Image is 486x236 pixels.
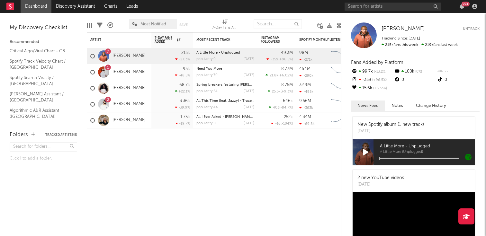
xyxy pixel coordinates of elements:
a: [PERSON_NAME] Assistant / [GEOGRAPHIC_DATA] [10,91,71,104]
div: [DATE] [244,90,254,93]
span: Most Notified [140,22,166,26]
div: -39.9 % [175,105,190,109]
div: 7-Day Fans Added (7-Day Fans Added) [212,16,238,35]
a: Critical Algo/Viral Chart - GB [10,48,71,55]
a: [PERSON_NAME] [382,26,425,32]
div: -69.8k [299,122,315,126]
div: All This Time (feat. Jazzy) - Trace Remix [196,99,254,103]
div: -271k [299,57,312,62]
span: Fans Added by Platform [351,60,403,65]
input: Search... [254,19,302,29]
div: Edit Columns [87,16,92,35]
span: +5.33 % [372,87,387,90]
div: -- [437,67,480,76]
div: My Discovery Checklist [10,24,77,32]
a: Spotify Search Virality / [GEOGRAPHIC_DATA] [10,74,71,87]
div: 0 [437,76,480,84]
div: All I Ever Asked - Zerb Remix [196,115,254,119]
span: -16 [275,122,281,126]
div: ( ) [268,89,293,93]
a: [PERSON_NAME] [113,85,146,91]
div: 32.9M [299,83,311,87]
button: 99+ [460,4,464,9]
div: popularity: 70 [196,74,218,77]
div: 3.36k [180,99,190,103]
svg: Chart title [328,64,357,80]
div: 0 [394,76,437,84]
div: 646k [283,99,293,103]
div: -48.5 % [175,73,190,77]
div: 1.75k [180,115,190,119]
div: -2.03 % [175,57,190,61]
div: New Spotify album (1 new track) [357,121,424,128]
div: -290k [299,74,313,78]
div: popularity: 44 [196,106,218,109]
div: ( ) [269,105,293,109]
span: 219k fans last week [382,43,458,47]
div: Instagram Followers [261,36,283,44]
div: 4.34M [299,115,311,119]
div: 15.6k [351,84,394,92]
div: A Little More - Unplugged [196,51,254,55]
svg: Chart title [328,80,357,96]
div: Most Recent Track [196,38,245,42]
div: Click to add a folder. [10,155,77,162]
div: 95k [183,67,190,71]
div: Spring breakers featuring kesha [196,83,254,87]
svg: Chart title [328,48,357,64]
span: [PERSON_NAME] [382,26,425,31]
span: 215k fans this week [382,43,418,47]
div: popularity: 54 [196,90,218,93]
div: Need You More [196,67,254,71]
div: +22.1 % [175,89,190,93]
span: A Little More - Unplugged [380,143,475,150]
a: [PERSON_NAME] [113,118,146,123]
div: 252k [284,115,293,119]
input: Search for artists [345,3,441,11]
div: [DATE] [244,74,254,77]
span: +96.5 % [371,78,387,82]
div: -495k [299,90,313,94]
span: +9.3 % [282,90,292,93]
a: A Little More - Unplugged [196,51,240,55]
div: [DATE] [244,122,254,125]
button: Untrack [463,26,480,32]
div: popularity: 50 [196,122,218,125]
input: Search for folders... [10,142,77,152]
a: All I Ever Asked - [PERSON_NAME] Remix [196,115,264,119]
div: [DATE] [244,106,254,109]
div: Folders [10,131,28,139]
div: 8.75M [281,83,293,87]
a: Spring breakers featuring [PERSON_NAME] [196,83,268,87]
span: -13.2 % [373,70,386,74]
div: -363k [299,106,313,110]
span: Tracking Since: [DATE] [382,37,420,40]
div: 68.7k [179,83,190,87]
a: [PERSON_NAME] [113,101,146,107]
div: 49.3M [281,51,293,55]
div: ( ) [271,121,293,126]
span: -359 [271,58,278,61]
div: 9.56M [299,99,311,103]
div: ( ) [265,73,293,77]
a: Algorithmic A&R Assistant ([GEOGRAPHIC_DATA]) [10,107,71,120]
div: 100k [394,67,437,76]
span: 7-Day Fans Added [155,36,175,44]
span: -104 % [282,122,292,126]
a: [PERSON_NAME] [113,69,146,75]
div: -19.7 % [175,121,190,126]
span: 25.5k [272,90,281,93]
div: 2 new YouTube videos [357,175,404,181]
div: -359 [351,76,394,84]
svg: Chart title [328,96,357,112]
a: [PERSON_NAME] [113,53,146,59]
div: 8.77M [281,67,293,71]
svg: Chart title [328,112,357,128]
div: Spotify Monthly Listeners [299,38,347,42]
span: 21.8k [270,74,278,77]
button: Notes [385,101,410,111]
div: ( ) [266,57,293,61]
span: -84.7 % [280,106,292,109]
span: +96.5 % [279,58,292,61]
span: 0 % [414,70,422,74]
